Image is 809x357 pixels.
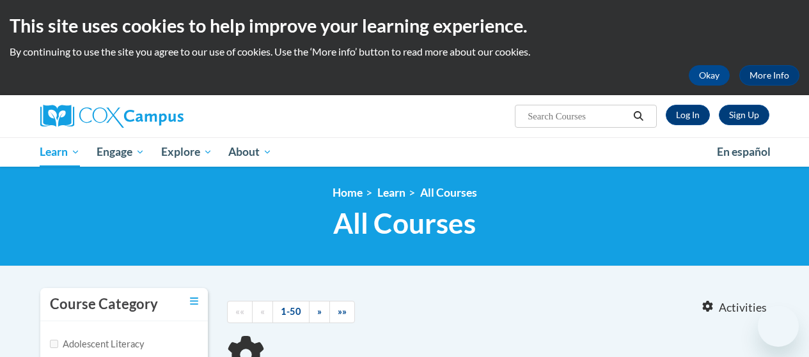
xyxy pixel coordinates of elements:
span: About [228,144,272,160]
a: Engage [88,137,153,167]
input: Search Courses [526,109,629,124]
a: Cox Campus [40,105,271,128]
a: Register [719,105,769,125]
a: End [329,301,355,323]
span: Activities [719,301,767,315]
span: «« [235,306,244,317]
span: Engage [97,144,145,160]
input: Checkbox for Options [50,340,58,348]
h2: This site uses cookies to help improve your learning experience. [10,13,799,38]
span: En español [717,145,771,158]
a: Learn [377,186,405,199]
span: All Courses [333,206,476,240]
button: Search [629,109,648,124]
a: Explore [153,137,221,167]
a: About [220,137,280,167]
span: « [260,306,265,317]
a: Begining [227,301,253,323]
a: Learn [32,137,89,167]
span: »» [338,306,347,317]
a: En español [709,139,779,165]
a: Next [309,301,330,323]
p: By continuing to use the site you agree to our use of cookies. Use the ‘More info’ button to read... [10,45,799,59]
span: » [317,306,322,317]
a: 1-50 [272,301,310,323]
label: Adolescent Literacy [50,337,145,351]
a: Home [333,186,363,199]
h3: Course Category [50,294,158,314]
span: Learn [40,144,80,160]
a: All Courses [420,186,477,199]
a: More Info [739,65,799,86]
a: Previous [252,301,273,323]
a: Log In [666,105,710,125]
a: Toggle collapse [190,294,198,308]
div: Main menu [31,137,779,167]
button: Okay [689,65,730,86]
img: Cox Campus [40,105,184,128]
span: Explore [161,144,212,160]
iframe: Button to launch messaging window [758,306,799,347]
